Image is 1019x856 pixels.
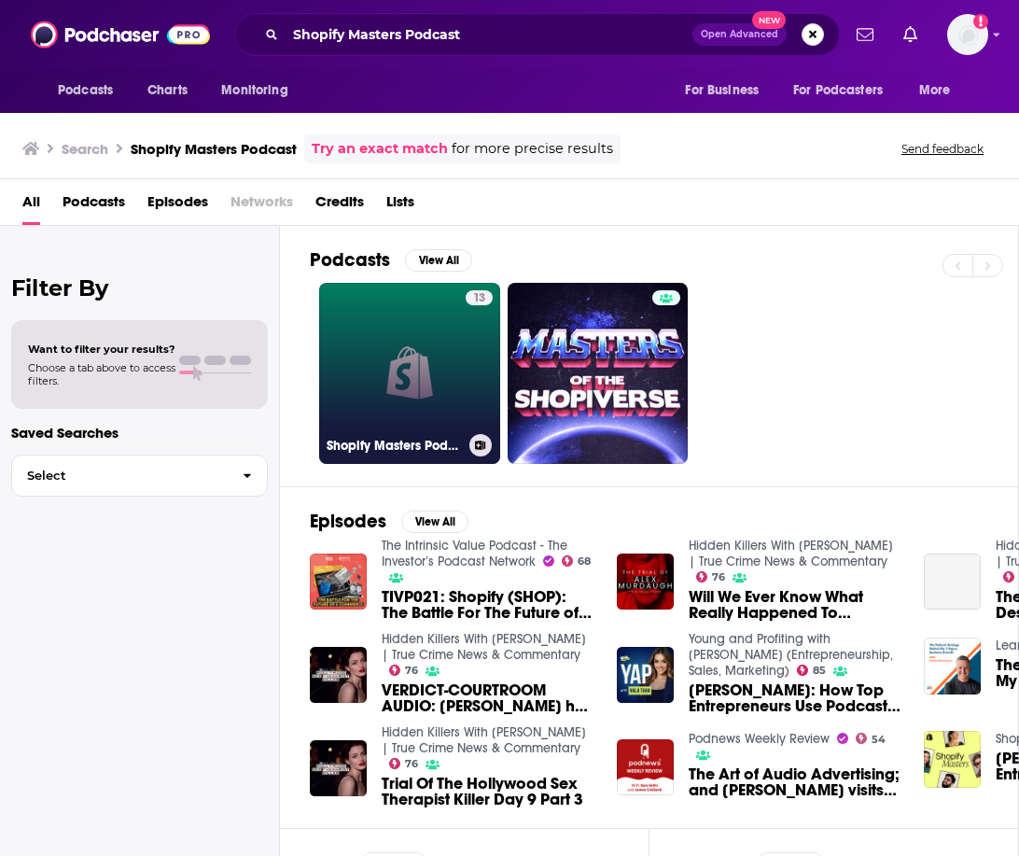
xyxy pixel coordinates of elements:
[11,424,268,442] p: Saved Searches
[382,682,594,714] span: VERDICT-COURTROOM AUDIO: [PERSON_NAME] has been convicted of the murder of his former girlfriend,...
[319,283,500,464] a: 13Shopify Masters Podcast
[466,290,493,305] a: 13
[689,631,893,679] a: Young and Profiting with Hala Taha (Entrepreneurship, Sales, Marketing)
[685,77,759,104] span: For Business
[924,731,981,788] img: Harley Finkelstein: How Entrepreneurs Can Win in a Time of Uncertainty
[45,73,137,108] button: open menu
[896,141,989,157] button: Send feedback
[312,138,448,160] a: Try an exact match
[617,739,674,796] img: The Art of Audio Advertising; and Sam visits Brisbane
[793,77,883,104] span: For Podcasters
[689,731,830,747] a: Podnews Weekly Review
[208,73,312,108] button: open menu
[405,667,418,675] span: 76
[310,647,367,704] img: VERDICT-COURTROOM AUDIO: Gareth Pursehouse has been convicted of the murder of his former girlfri...
[12,470,228,482] span: Select
[562,555,592,567] a: 68
[712,573,725,582] span: 76
[58,77,113,104] span: Podcasts
[382,724,586,756] a: Hidden Killers With Tony Brueski | True Crime News & Commentary
[315,187,364,225] a: Credits
[11,455,268,497] button: Select
[405,249,472,272] button: View All
[689,589,901,621] a: Will We Ever Know What Really Happened To Maggie & Paul Murdaugh?
[924,554,981,610] a: The Lies and The Lives Destroyed By Kouri Richins
[696,571,726,582] a: 76
[689,766,901,798] span: The Art of Audio Advertising; and [PERSON_NAME] visits [GEOGRAPHIC_DATA]
[11,274,268,302] h2: Filter By
[896,19,925,50] a: Show notifications dropdown
[856,733,886,744] a: 54
[234,13,840,56] div: Search podcasts, credits, & more...
[382,631,586,663] a: Hidden Killers With Tony Brueski | True Crime News & Commentary
[386,187,414,225] a: Lists
[689,682,901,714] a: Hala Taha: How Top Entrepreneurs Use Podcasts to Scale Their Business | Entrepreneurship | YAP Live
[389,665,419,676] a: 76
[689,766,901,798] a: The Art of Audio Advertising; and Sam visits Brisbane
[310,248,390,272] h2: Podcasts
[617,554,674,610] img: Will We Ever Know What Really Happened To Maggie & Paul Murdaugh?
[310,248,472,272] a: PodcastsView All
[701,30,778,39] span: Open Advanced
[781,73,910,108] button: open menu
[310,510,468,533] a: EpisodesView All
[63,187,125,225] a: Podcasts
[617,647,674,704] img: Hala Taha: How Top Entrepreneurs Use Podcasts to Scale Their Business | Entrepreneurship | YAP Live
[147,77,188,104] span: Charts
[28,361,175,387] span: Choose a tab above to access filters.
[382,589,594,621] span: TIVP021: Shopify (SHOP): The Battle For The Future of E-Commerce w/ [PERSON_NAME] & [PERSON_NAME]
[672,73,782,108] button: open menu
[31,17,210,52] img: Podchaser - Follow, Share and Rate Podcasts
[382,682,594,714] a: VERDICT-COURTROOM AUDIO: Gareth Pursehouse has been convicted of the murder of his former girlfri...
[906,73,974,108] button: open menu
[22,187,40,225] a: All
[797,665,827,676] a: 85
[135,73,199,108] a: Charts
[452,138,613,160] span: for more precise results
[947,14,988,55] img: User Profile
[973,14,988,29] svg: Add a profile image
[62,140,108,158] h3: Search
[221,77,287,104] span: Monitoring
[752,11,786,29] span: New
[919,77,951,104] span: More
[310,554,367,610] img: TIVP021: Shopify (SHOP): The Battle For The Future of E-Commerce w/ Shawn O’Malley & Daniel Mahncke
[578,557,591,566] span: 68
[401,511,468,533] button: View All
[947,14,988,55] span: Logged in as mresewehr
[389,758,419,769] a: 76
[689,682,901,714] span: [PERSON_NAME]: How Top Entrepreneurs Use Podcasts to Scale Their Business | Entrepreneurship | YA...
[286,20,692,49] input: Search podcasts, credits, & more...
[924,638,981,695] img: The Podcast Strategy Behind My 7-Figure Business Growth With Dustin Riechmann
[689,538,893,569] a: Hidden Killers With Tony Brueski | True Crime News & Commentary
[947,14,988,55] button: Show profile menu
[405,760,418,768] span: 76
[872,736,886,744] span: 54
[382,589,594,621] a: TIVP021: Shopify (SHOP): The Battle For The Future of E-Commerce w/ Shawn O’Malley & Daniel Mahncke
[692,23,787,46] button: Open AdvancedNew
[147,187,208,225] a: Episodes
[131,140,297,158] h3: Shopify Masters Podcast
[310,740,367,797] img: Trial Of The Hollywood Sex Therapist Killer Day 9 Part 3
[382,776,594,807] a: Trial Of The Hollywood Sex Therapist Killer Day 9 Part 3
[849,19,881,50] a: Show notifications dropdown
[28,343,175,356] span: Want to filter your results?
[473,289,485,308] span: 13
[230,187,293,225] span: Networks
[327,438,462,454] h3: Shopify Masters Podcast
[382,538,567,569] a: The Intrinsic Value Podcast - The Investor’s Podcast Network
